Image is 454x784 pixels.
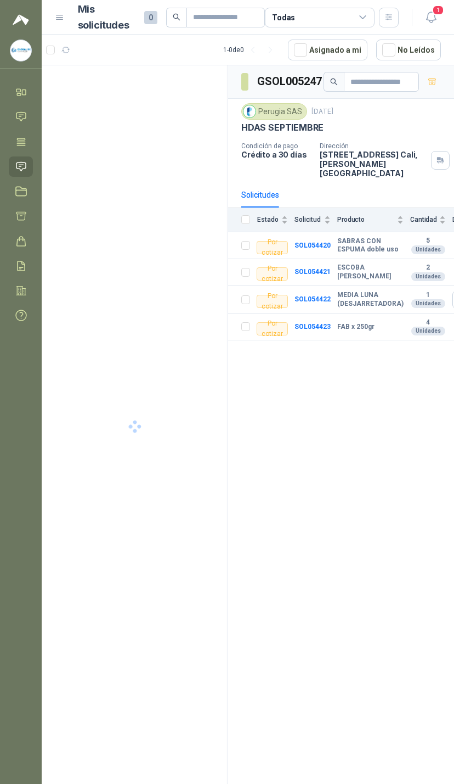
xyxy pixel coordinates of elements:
th: Solicitud [294,208,337,232]
button: Asignado a mi [288,40,367,60]
b: SABRAS CON ESPUMA doble uso [337,237,404,254]
div: Por cotizar [257,322,288,335]
div: Perugia SAS [241,103,307,120]
div: Todas [272,12,295,24]
a: SOL054422 [294,295,331,303]
span: Cantidad [410,216,437,223]
h1: Mis solicitudes [78,2,136,33]
p: [DATE] [311,107,333,117]
th: Producto [337,208,410,232]
a: SOL054421 [294,268,331,276]
div: Solicitudes [241,189,279,201]
img: Logo peakr [13,13,29,26]
a: SOL054420 [294,242,331,249]
img: Company Logo [10,40,31,61]
b: 2 [410,264,446,272]
span: search [330,78,338,86]
p: Condición de pago [241,142,311,150]
span: Solicitud [294,216,322,223]
p: HDAS SEPTIEMBRE [241,122,324,133]
b: 4 [410,318,446,327]
div: Unidades [411,245,445,254]
th: Estado [257,208,294,232]
b: 1 [410,291,446,300]
img: Company Logo [243,105,256,117]
span: 0 [144,11,157,24]
h3: GSOL005247 [257,73,324,90]
span: Producto [337,216,395,223]
span: 1 [432,5,444,15]
b: 5 [410,237,446,245]
div: Por cotizar [257,295,288,308]
div: Por cotizar [257,241,288,254]
th: Cantidad [410,208,452,232]
span: search [173,13,180,21]
div: Unidades [411,299,445,308]
p: [STREET_ADDRESS] Cali , [PERSON_NAME][GEOGRAPHIC_DATA] [320,150,427,178]
a: SOL054423 [294,323,331,331]
p: Crédito a 30 días [241,150,311,159]
b: MEDIA LUNA (DESJARRETADORA) [337,291,404,308]
button: 1 [421,8,441,27]
span: Estado [257,216,279,223]
div: Unidades [411,327,445,335]
div: 1 - 0 de 0 [223,41,279,59]
button: No Leídos [376,40,441,60]
div: Por cotizar [257,267,288,281]
b: ESCOBA [PERSON_NAME] [337,264,404,281]
div: Unidades [411,272,445,281]
b: FAB x 250gr [337,323,374,332]
p: Dirección [320,142,427,150]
